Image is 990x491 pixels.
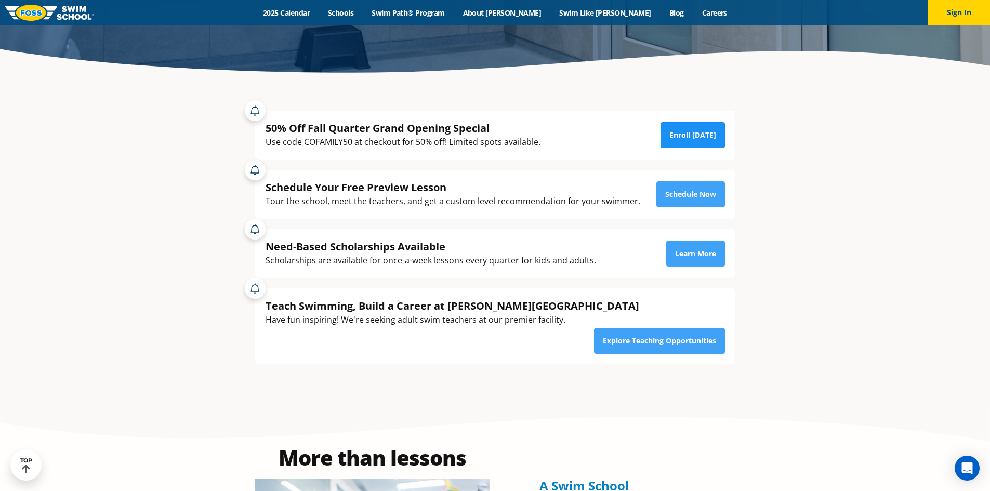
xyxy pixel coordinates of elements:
[266,121,540,135] div: 50% Off Fall Quarter Grand Opening Special
[693,8,736,18] a: Careers
[266,313,639,327] div: Have fun inspiring! We're seeking adult swim teachers at our premier facility.
[594,328,725,354] a: Explore Teaching Opportunities
[254,8,319,18] a: 2025 Calendar
[454,8,550,18] a: About [PERSON_NAME]
[661,122,725,148] a: Enroll [DATE]
[319,8,363,18] a: Schools
[266,135,540,149] div: Use code COFAMILY50 at checkout for 50% off! Limited spots available.
[666,241,725,267] a: Learn More
[5,5,94,21] img: FOSS Swim School Logo
[550,8,661,18] a: Swim Like [PERSON_NAME]
[266,180,640,194] div: Schedule Your Free Preview Lesson
[660,8,693,18] a: Blog
[656,181,725,207] a: Schedule Now
[255,447,490,468] h2: More than lessons
[363,8,454,18] a: Swim Path® Program
[266,254,596,268] div: Scholarships are available for once-a-week lessons every quarter for kids and adults.
[20,457,32,473] div: TOP
[266,299,639,313] div: Teach Swimming, Build a Career at [PERSON_NAME][GEOGRAPHIC_DATA]
[955,456,980,481] div: Open Intercom Messenger
[266,194,640,208] div: Tour the school, meet the teachers, and get a custom level recommendation for your swimmer.
[266,240,596,254] div: Need-Based Scholarships Available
